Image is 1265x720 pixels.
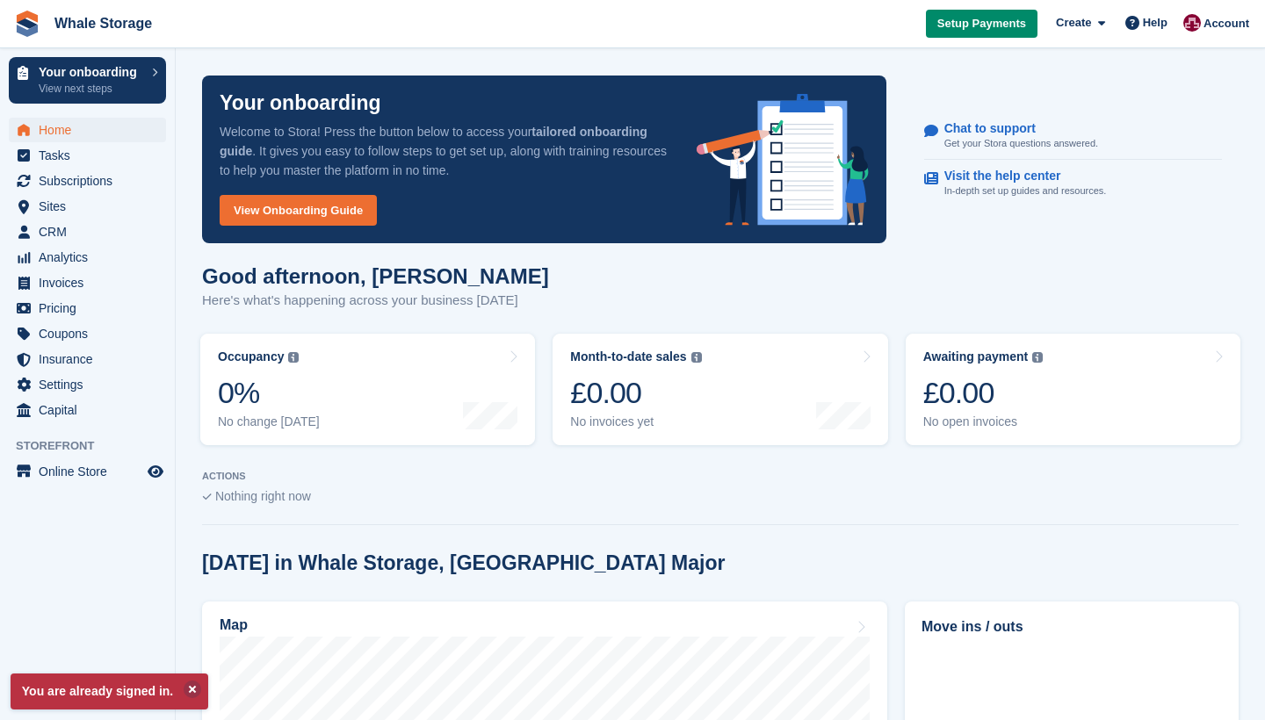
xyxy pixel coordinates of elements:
a: menu [9,321,166,346]
span: Invoices [39,270,144,295]
a: Chat to support Get your Stora questions answered. [924,112,1222,161]
p: ACTIONS [202,471,1239,482]
div: No invoices yet [570,414,701,429]
span: Setup Payments [937,15,1026,32]
a: menu [9,220,166,244]
span: Account [1204,15,1249,32]
p: Get your Stora questions answered. [944,136,1098,151]
a: menu [9,270,166,295]
a: Visit the help center In-depth set up guides and resources. [924,160,1222,207]
div: Occupancy [218,349,284,364]
a: Setup Payments [926,10,1037,39]
a: menu [9,347,166,371]
p: Chat to support [944,121,1084,136]
a: Your onboarding View next steps [9,57,166,104]
span: Coupons [39,321,144,346]
p: You are already signed in. [11,673,208,709]
div: No change [DATE] [218,414,320,429]
h2: Move ins / outs [922,616,1222,637]
a: Whale Storage [47,9,159,38]
img: onboarding-info-6c161a55d2c0e0a8cae90662b2fe09162a5109e8cc188191df67fb4f79e88e88.svg [697,94,869,226]
a: Awaiting payment £0.00 No open invoices [906,334,1240,445]
img: icon-info-grey-7440780725fd019a000dd9b08b2336e03edf1995a4989e88bcd33f0948082b44.svg [288,352,299,363]
span: Tasks [39,143,144,168]
a: menu [9,143,166,168]
span: Create [1056,14,1091,32]
p: Your onboarding [39,66,143,78]
a: menu [9,245,166,270]
span: Online Store [39,459,144,484]
a: menu [9,296,166,320]
span: Settings [39,372,144,397]
a: Occupancy 0% No change [DATE] [200,334,535,445]
a: menu [9,372,166,397]
img: icon-info-grey-7440780725fd019a000dd9b08b2336e03edf1995a4989e88bcd33f0948082b44.svg [691,352,702,363]
div: Month-to-date sales [570,349,686,364]
span: Capital [39,398,144,422]
h2: [DATE] in Whale Storage, [GEOGRAPHIC_DATA] Major [202,551,725,575]
span: Insurance [39,347,144,371]
a: Month-to-date sales £0.00 No invoices yet [553,334,887,445]
p: Here's what's happening across your business [DATE] [202,291,549,311]
a: menu [9,398,166,422]
span: Nothing right now [215,489,311,503]
a: View Onboarding Guide [220,195,377,226]
p: In-depth set up guides and resources. [944,184,1107,198]
span: CRM [39,220,144,244]
a: menu [9,459,166,484]
span: Analytics [39,245,144,270]
span: Storefront [16,437,175,455]
div: 0% [218,375,320,411]
span: Subscriptions [39,169,144,193]
div: Awaiting payment [923,349,1029,364]
a: menu [9,169,166,193]
div: £0.00 [923,375,1044,411]
p: Visit the help center [944,169,1093,184]
span: Home [39,118,144,142]
p: Welcome to Stora! Press the button below to access your . It gives you easy to follow steps to ge... [220,122,669,180]
a: menu [9,194,166,219]
span: Help [1143,14,1167,32]
div: £0.00 [570,375,701,411]
h1: Good afternoon, [PERSON_NAME] [202,264,549,288]
span: Sites [39,194,144,219]
div: No open invoices [923,414,1044,429]
img: blank_slate_check_icon-ba018cac091ee9be17c0a81a6c232d5eb81de652e7a59be601be346b1b6ddf79.svg [202,493,212,500]
a: Preview store [145,461,166,482]
p: Your onboarding [220,93,381,113]
h2: Map [220,617,248,633]
span: Pricing [39,296,144,320]
p: View next steps [39,81,143,97]
img: icon-info-grey-7440780725fd019a000dd9b08b2336e03edf1995a4989e88bcd33f0948082b44.svg [1032,352,1043,363]
img: stora-icon-8386f47178a22dfd0bd8f6a31ec36ba5ce8667c1dd55bd0f319d3a0aa187defe.svg [14,11,40,37]
img: Amy Biddick [1183,14,1201,32]
a: menu [9,118,166,142]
